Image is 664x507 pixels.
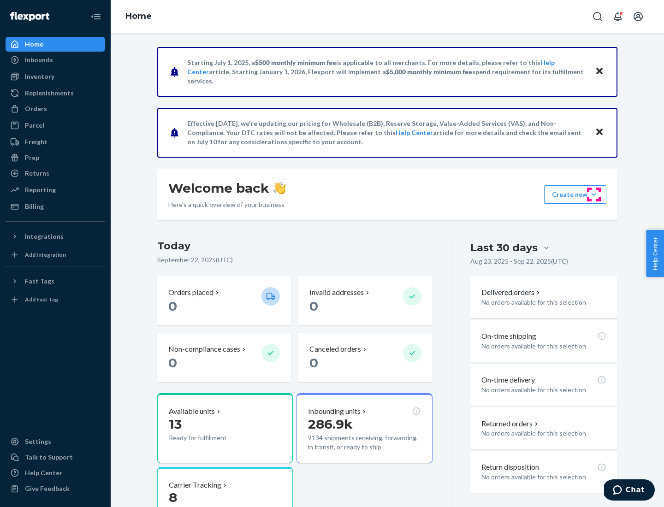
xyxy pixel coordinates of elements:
div: Parcel [25,121,44,130]
a: Home [125,11,152,21]
p: 9134 shipments receiving, forwarding, in transit, or ready to ship [308,433,421,452]
div: Integrations [25,232,64,241]
h1: Welcome back [168,180,286,196]
a: Add Integration [6,248,105,262]
div: Prep [25,153,39,162]
button: Fast Tags [6,274,105,289]
div: Home [25,40,43,49]
p: Invalid addresses [309,287,364,298]
button: Talk to Support [6,450,105,465]
div: Freight [25,137,47,147]
p: No orders available for this selection [481,385,606,395]
h3: Today [157,239,433,253]
span: 13 [169,416,182,432]
a: Orders [6,101,105,116]
div: Settings [25,437,51,446]
a: Help Center [396,129,433,136]
p: Aug 23, 2025 - Sep 22, 2025 ( UTC ) [470,257,568,266]
div: Add Integration [25,251,66,259]
a: Help Center [6,466,105,480]
p: On-time delivery [481,375,535,385]
button: Open account menu [629,7,647,26]
p: Carrier Tracking [169,480,221,490]
button: Canceled orders 0 [298,333,432,382]
span: 286.9k [308,416,353,432]
p: On-time shipping [481,331,536,342]
a: Returns [6,166,105,181]
a: Add Fast Tag [6,292,105,307]
a: Prep [6,150,105,165]
button: Orders placed 0 [157,276,291,325]
p: Starting July 1, 2025, a is applicable to all merchants. For more details, please refer to this a... [187,58,586,86]
button: Inbounding units286.9k9134 shipments receiving, forwarding, in transit, or ready to ship [296,393,432,463]
button: Non-compliance cases 0 [157,333,291,382]
a: Billing [6,199,105,214]
p: Ready for fulfillment [169,433,254,442]
img: hand-wave emoji [273,182,286,195]
a: Inbounds [6,53,105,67]
div: Inbounds [25,55,53,65]
span: 0 [309,355,318,371]
a: Replenishments [6,86,105,100]
button: Close Navigation [87,7,105,26]
ol: breadcrumbs [118,3,159,30]
p: Effective [DATE], we're updating our pricing for Wholesale (B2B), Reserve Storage, Value-Added Se... [187,119,586,147]
button: Close [593,126,605,139]
div: Add Fast Tag [25,295,58,303]
p: Canceled orders [309,344,361,354]
div: Last 30 days [470,241,538,255]
button: Help Center [646,230,664,277]
p: Here’s a quick overview of your business [168,200,286,209]
a: Inventory [6,69,105,84]
button: Close [593,65,605,78]
span: $5,000 monthly minimum fee [386,68,472,76]
button: Invalid addresses 0 [298,276,432,325]
span: 8 [169,489,177,505]
p: No orders available for this selection [481,429,606,438]
p: Return disposition [481,462,539,472]
iframe: Opens a widget where you can chat to one of our agents [604,479,655,502]
p: No orders available for this selection [481,342,606,351]
a: Parcel [6,118,105,133]
div: Help Center [25,468,62,478]
span: 0 [168,355,177,371]
a: Settings [6,434,105,449]
div: Orders [25,104,47,113]
p: Non-compliance cases [168,344,240,354]
div: Replenishments [25,88,74,98]
button: Available units13Ready for fulfillment [157,393,293,463]
div: Billing [25,202,44,211]
button: Returned orders [481,419,540,429]
p: Available units [169,406,215,417]
div: Give Feedback [25,484,70,493]
button: Create new [544,185,606,204]
p: Orders placed [168,287,213,298]
div: Returns [25,169,49,178]
p: No orders available for this selection [481,472,606,482]
button: Give Feedback [6,481,105,496]
div: Talk to Support [25,453,73,462]
a: Reporting [6,183,105,197]
img: Flexport logo [10,12,49,21]
button: Delivered orders [481,287,542,298]
button: Open Search Box [588,7,607,26]
div: Inventory [25,72,54,81]
span: 0 [168,298,177,314]
div: Fast Tags [25,277,54,286]
p: September 22, 2025 ( UTC ) [157,255,433,265]
button: Integrations [6,229,105,244]
button: Open notifications [609,7,627,26]
span: $500 monthly minimum fee [255,59,336,66]
div: Reporting [25,185,56,195]
p: No orders available for this selection [481,298,606,307]
a: Freight [6,135,105,149]
a: Home [6,37,105,52]
p: Inbounding units [308,406,361,417]
span: 0 [309,298,318,314]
